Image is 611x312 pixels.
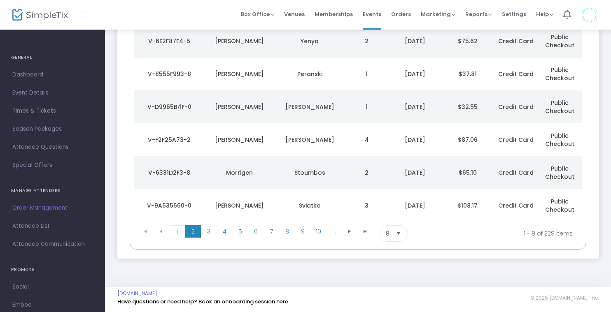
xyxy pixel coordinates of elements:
[545,132,574,148] span: Public Checkout
[217,225,232,238] span: Page 4
[421,10,455,18] span: Marketing
[284,4,305,25] span: Venues
[207,70,273,78] div: Isabella
[136,37,203,45] div: V-6E2F87F4-5
[498,70,534,78] span: Credit Card
[441,189,494,222] td: $108.17
[545,66,574,82] span: Public Checkout
[12,88,93,98] span: Event Details
[201,225,217,238] span: Page 3
[362,228,368,235] span: Go to the last page
[12,282,93,292] span: Social
[326,225,342,238] span: Page 11
[391,136,439,144] div: 9/21/2025
[277,169,343,177] div: Stoumbos
[545,99,574,115] span: Public Checkout
[295,225,310,238] span: Page 9
[345,123,389,156] td: 4
[393,226,404,241] button: Select
[207,201,273,210] div: Courtney
[357,225,373,238] span: Go to the last page
[136,201,203,210] div: V-9A635660-0
[12,106,93,116] span: Times & Tickets
[345,90,389,123] td: 1
[391,37,439,45] div: 9/21/2025
[12,124,93,134] span: Season Packages
[345,156,389,189] td: 2
[498,136,534,144] span: Credit Card
[386,229,389,238] span: 8
[12,221,93,231] span: Attendee List
[207,136,273,144] div: Erika
[248,225,264,238] span: Page 6
[185,225,201,238] span: Page 2
[530,295,599,301] span: © 2025 [DOMAIN_NAME] Inc.
[391,201,439,210] div: 9/20/2025
[136,169,203,177] div: V-6331D2F3-8
[11,261,94,278] h4: PROMOTE
[117,290,157,297] a: [DOMAIN_NAME]
[363,4,381,25] span: Events
[441,25,494,58] td: $75.62
[207,37,273,45] div: Casey
[345,58,389,90] td: 1
[136,103,203,111] div: V-D9965B4F-0
[536,10,553,18] span: Help
[12,69,93,80] span: Dashboard
[490,225,573,242] kendo-pager-info: 1 - 8 of 229 items
[117,298,288,305] a: Have questions or need help? Book an onboarding session here
[277,103,343,111] div: Whitty
[279,225,295,238] span: Page 8
[498,201,534,210] span: Credit Card
[391,103,439,111] div: 9/21/2025
[441,90,494,123] td: $32.55
[277,70,343,78] div: Peranski
[342,225,357,238] span: Go to the next page
[136,70,203,78] div: V-8555F993-8
[545,197,574,214] span: Public Checkout
[277,136,343,144] div: Russ
[441,156,494,189] td: $65.10
[277,37,343,45] div: Yenyo
[12,142,93,153] span: Attendee Questions
[12,239,93,250] span: Attendee Communication
[232,225,248,238] span: Page 5
[545,164,574,181] span: Public Checkout
[169,225,185,238] span: Page 1
[310,225,326,238] span: Page 10
[498,103,534,111] span: Credit Card
[391,70,439,78] div: 9/21/2025
[345,25,389,58] td: 2
[502,4,526,25] span: Settings
[11,183,94,199] h4: MANAGE ATTENDEES
[441,123,494,156] td: $87.06
[12,300,93,310] span: Embed
[136,136,203,144] div: V-F2F25A73-2
[12,203,93,213] span: Order Management
[391,4,411,25] span: Orders
[441,58,494,90] td: $37.81
[315,4,353,25] span: Memberships
[207,169,273,177] div: Morrigen
[498,169,534,177] span: Credit Card
[241,10,274,18] span: Box Office
[345,189,389,222] td: 3
[465,10,492,18] span: Reports
[277,201,343,210] div: Sviatko
[12,160,93,171] span: Special Offers
[264,225,279,238] span: Page 7
[207,103,273,111] div: Michael
[545,33,574,49] span: Public Checkout
[11,49,94,66] h4: GENERAL
[346,228,353,235] span: Go to the next page
[391,169,439,177] div: 9/20/2025
[498,37,534,45] span: Credit Card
